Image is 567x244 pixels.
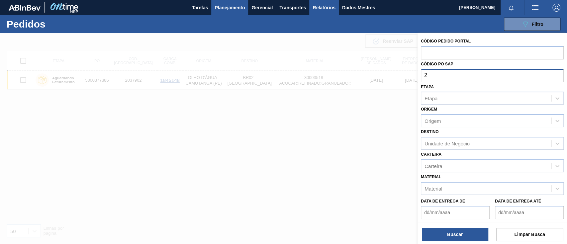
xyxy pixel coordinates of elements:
[421,85,434,89] font: Etapa
[552,4,560,12] img: Sair
[7,19,46,30] font: Pedidos
[531,4,539,12] img: ações do usuário
[9,5,41,11] img: TNhmsLtSVTkK8tSr43FrP2fwEKptu5GPRR3wAAAABJRU5ErkJggg==
[421,206,490,219] input: dd/mm/aaaa
[215,5,245,10] font: Planejamento
[495,206,564,219] input: dd/mm/aaaa
[501,3,522,12] button: Notificações
[495,199,541,203] font: Data de Entrega até
[425,96,437,101] font: Etapa
[459,5,495,10] font: [PERSON_NAME]
[425,186,442,191] font: Material
[421,39,471,43] font: Código Pedido Portal
[313,5,335,10] font: Relatórios
[421,175,441,179] font: Material
[532,22,543,27] font: Filtro
[421,107,437,112] font: Origem
[342,5,375,10] font: Dados Mestres
[421,199,465,203] font: Data de Entrega de
[251,5,273,10] font: Gerencial
[421,129,438,134] font: Destino
[279,5,306,10] font: Transportes
[425,140,470,146] font: Unidade de Negócio
[192,5,208,10] font: Tarefas
[504,18,560,31] button: Filtro
[425,118,441,124] font: Origem
[421,152,441,157] font: Carteira
[421,62,453,66] font: Código PO SAP
[425,163,442,169] font: Carteira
